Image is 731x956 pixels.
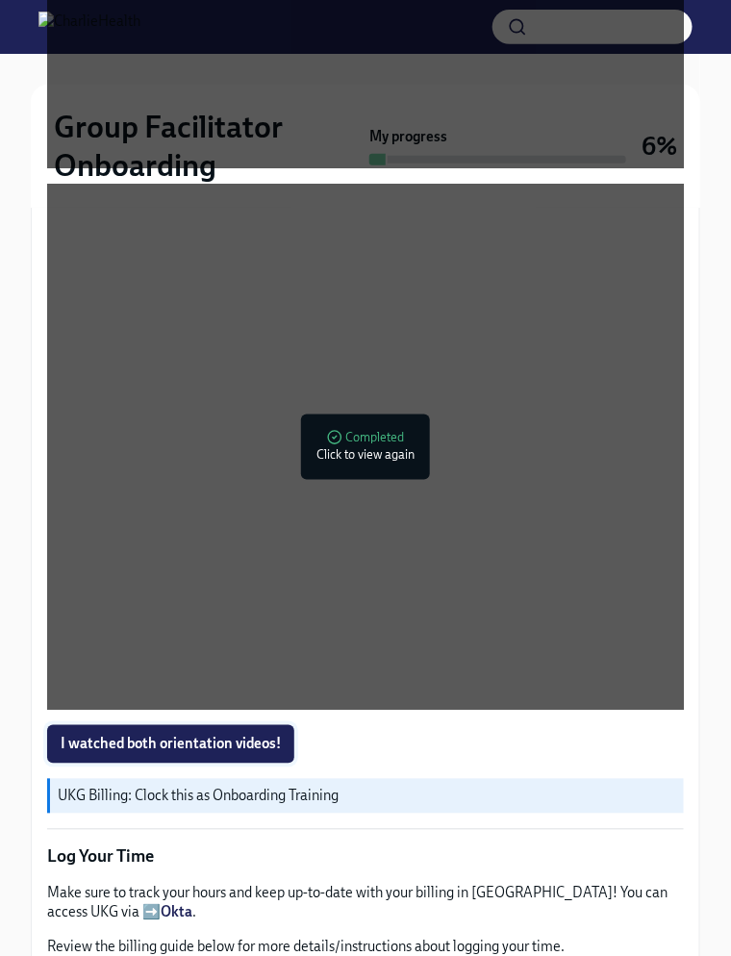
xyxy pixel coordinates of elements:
[161,904,192,921] a: Okta
[47,845,684,868] p: Log Your Time
[47,725,294,764] button: I watched both orientation videos!
[61,735,281,754] span: I watched both orientation videos!
[58,787,676,806] p: UKG Billing: Clock this as Onboarding Training
[54,108,362,185] h2: Group Facilitator Onboarding
[47,884,684,922] p: Make sure to track your hours and keep up-to-date with your billing in [GEOGRAPHIC_DATA]! You can...
[642,129,677,164] h3: 6%
[38,12,140,42] img: CharlieHealth
[369,127,447,146] strong: My progress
